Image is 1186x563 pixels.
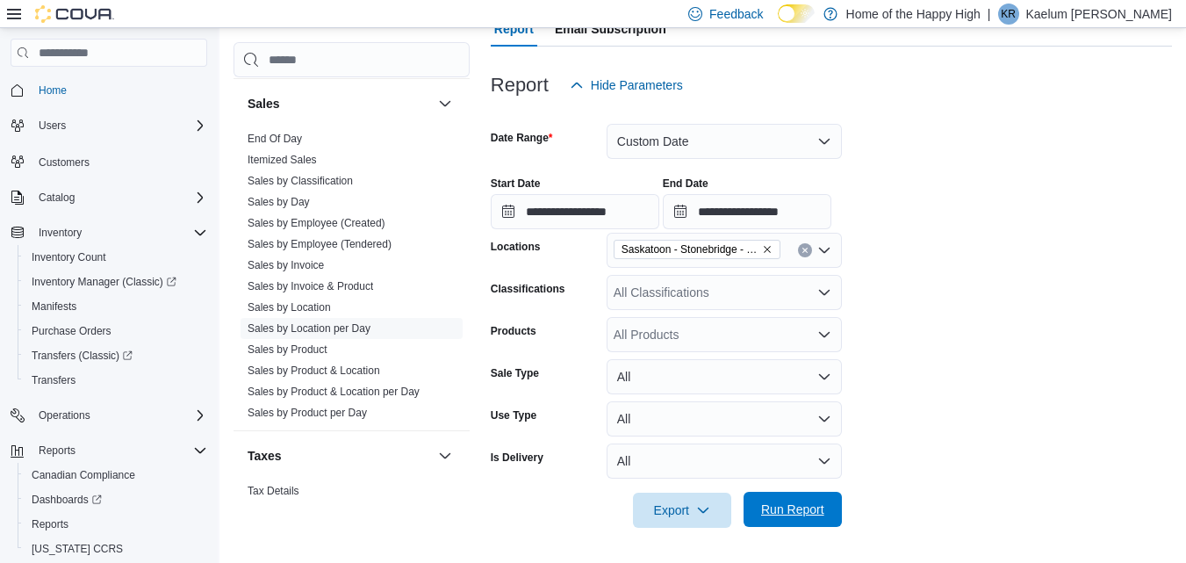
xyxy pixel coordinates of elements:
[25,514,75,535] a: Reports
[988,4,991,25] p: |
[248,175,353,187] a: Sales by Classification
[35,5,114,23] img: Cova
[32,115,73,136] button: Users
[4,403,214,428] button: Operations
[248,196,310,208] a: Sales by Day
[709,5,763,23] span: Feedback
[622,241,758,258] span: Saskatoon - Stonebridge - Fire & Flower
[248,258,324,272] span: Sales by Invoice
[25,247,113,268] a: Inventory Count
[248,301,331,314] a: Sales by Location
[18,463,214,487] button: Canadian Compliance
[25,489,109,510] a: Dashboards
[491,240,541,254] label: Locations
[614,240,780,259] span: Saskatoon - Stonebridge - Fire & Flower
[491,75,549,96] h3: Report
[39,226,82,240] span: Inventory
[248,133,302,145] a: End Of Day
[25,465,207,486] span: Canadian Compliance
[25,370,83,391] a: Transfers
[998,4,1019,25] div: Kaelum Rudy
[248,237,392,251] span: Sales by Employee (Tendered)
[18,343,214,368] a: Transfers (Classic)
[248,279,373,293] span: Sales by Invoice & Product
[39,119,66,133] span: Users
[18,270,214,294] a: Inventory Manager (Classic)
[32,349,133,363] span: Transfers (Classic)
[1001,4,1016,25] span: KR
[25,271,183,292] a: Inventory Manager (Classic)
[491,177,541,191] label: Start Date
[25,271,207,292] span: Inventory Manager (Classic)
[633,493,731,528] button: Export
[663,177,708,191] label: End Date
[18,319,214,343] button: Purchase Orders
[25,247,207,268] span: Inventory Count
[248,195,310,209] span: Sales by Day
[25,370,207,391] span: Transfers
[607,401,842,437] button: All
[234,128,470,430] div: Sales
[32,405,97,426] button: Operations
[25,538,207,559] span: Washington CCRS
[32,150,207,172] span: Customers
[607,444,842,479] button: All
[39,408,90,422] span: Operations
[32,300,76,314] span: Manifests
[663,194,831,229] input: Press the down key to open a popover containing a calendar.
[491,408,536,422] label: Use Type
[4,220,214,245] button: Inventory
[248,364,380,378] span: Sales by Product & Location
[555,11,666,47] span: Email Subscription
[248,153,317,167] span: Itemized Sales
[25,538,130,559] a: [US_STATE] CCRS
[778,4,815,23] input: Dark Mode
[607,124,842,159] button: Custom Date
[248,321,370,336] span: Sales by Location per Day
[32,440,207,461] span: Reports
[248,259,324,271] a: Sales by Invoice
[762,244,773,255] button: Remove Saskatoon - Stonebridge - Fire & Flower from selection in this group
[846,4,981,25] p: Home of the Happy High
[25,321,207,342] span: Purchase Orders
[248,343,327,356] a: Sales by Product
[18,487,214,512] a: Dashboards
[435,93,456,114] button: Sales
[491,131,553,145] label: Date Range
[32,493,102,507] span: Dashboards
[491,324,536,338] label: Products
[18,294,214,319] button: Manifests
[32,152,97,173] a: Customers
[494,11,534,47] span: Report
[248,365,380,377] a: Sales by Product & Location
[32,250,106,264] span: Inventory Count
[18,512,214,537] button: Reports
[32,80,74,101] a: Home
[248,132,302,146] span: End Of Day
[18,368,214,393] button: Transfers
[39,155,90,170] span: Customers
[32,517,68,531] span: Reports
[4,113,214,138] button: Users
[817,328,831,342] button: Open list of options
[25,321,119,342] a: Purchase Orders
[248,485,299,497] a: Tax Details
[32,275,176,289] span: Inventory Manager (Classic)
[25,489,207,510] span: Dashboards
[25,296,207,317] span: Manifests
[248,217,385,229] a: Sales by Employee (Created)
[32,187,207,208] span: Catalog
[744,492,842,527] button: Run Report
[591,76,683,94] span: Hide Parameters
[817,285,831,300] button: Open list of options
[798,243,812,257] button: Clear input
[25,345,140,366] a: Transfers (Classic)
[607,359,842,394] button: All
[491,194,659,229] input: Press the down key to open a popover containing a calendar.
[248,95,431,112] button: Sales
[778,23,779,24] span: Dark Mode
[248,385,420,399] span: Sales by Product & Location per Day
[248,447,282,465] h3: Taxes
[248,484,299,498] span: Tax Details
[248,216,385,230] span: Sales by Employee (Created)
